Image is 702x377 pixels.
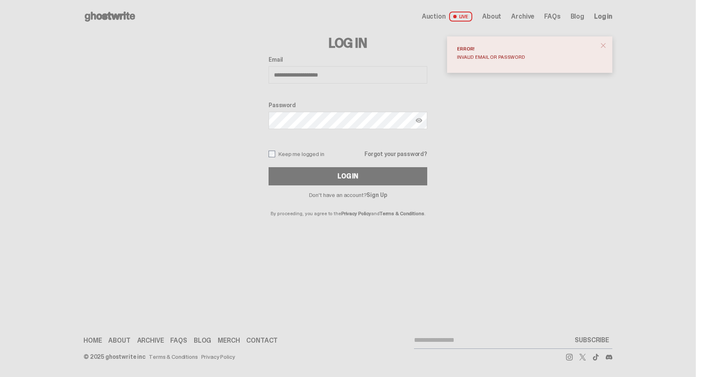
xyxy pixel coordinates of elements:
[201,354,235,360] a: Privacy Policy
[364,151,427,157] a: Forgot your password?
[269,151,324,157] label: Keep me logged in
[83,354,145,360] div: © 2025 ghostwrite inc
[170,337,187,344] a: FAQs
[416,117,422,124] img: Show password
[218,337,240,344] a: Merch
[269,56,427,63] label: Email
[269,151,275,157] input: Keep me logged in
[269,36,427,50] h3: Log In
[457,55,596,60] div: Invalid email or password
[596,38,611,53] button: close
[482,13,501,20] a: About
[594,13,612,20] a: Log in
[544,13,560,20] a: FAQs
[269,167,427,185] button: Log In
[338,173,358,180] div: Log In
[449,12,473,22] span: LIVE
[511,13,534,20] a: Archive
[366,191,387,199] a: Sign Up
[83,337,102,344] a: Home
[269,198,427,216] p: By proceeding, you agree to the and .
[194,337,211,344] a: Blog
[571,332,612,348] button: SUBSCRIBE
[422,13,446,20] span: Auction
[341,210,371,217] a: Privacy Policy
[571,13,584,20] a: Blog
[269,192,427,198] p: Don't have an account?
[269,102,427,108] label: Password
[137,337,164,344] a: Archive
[422,12,472,22] a: Auction LIVE
[246,337,278,344] a: Contact
[149,354,198,360] a: Terms & Conditions
[380,210,424,217] a: Terms & Conditions
[457,46,596,51] div: Error!
[108,337,130,344] a: About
